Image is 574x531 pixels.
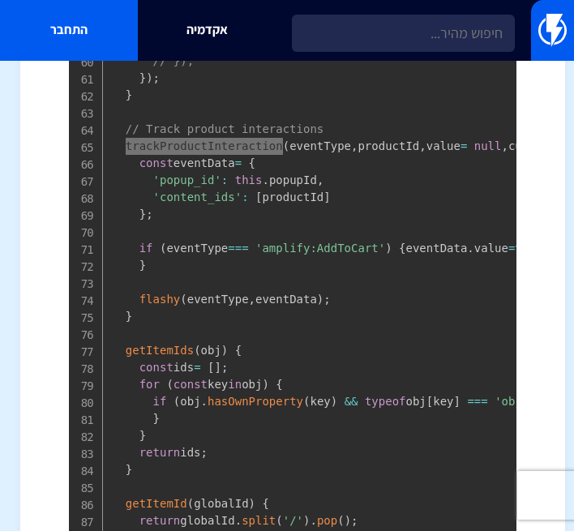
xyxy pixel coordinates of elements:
span: if [153,395,167,408]
span: getItemIds [126,344,194,357]
span: for [139,378,160,391]
span: } [126,310,132,323]
span: = [508,242,515,255]
span: flashy [139,293,181,306]
span: = [460,139,467,152]
span: : [221,173,228,186]
span: ) [385,242,392,255]
span: hasOwnProperty [208,395,303,408]
span: = [235,156,242,169]
span: . [310,514,316,527]
span: ; [351,514,358,527]
span: ( [173,395,180,408]
span: ( [276,514,282,527]
span: . [201,395,208,408]
span: ( [194,344,200,357]
span: ) [303,514,310,527]
span: } [126,88,132,101]
span: in [228,378,242,391]
span: } [126,463,132,476]
span: . [262,173,268,186]
span: getItemId [126,497,187,510]
span: { [262,497,268,510]
span: { [235,344,242,357]
span: 'content_ids' [153,191,242,203]
span: [ [255,191,262,203]
span: { [399,242,405,255]
span: = [194,361,200,374]
span: && [345,395,358,408]
span: ( [337,514,344,527]
span: { [249,156,255,169]
span: const [173,378,208,391]
span: [ [426,395,433,408]
span: , [317,173,323,186]
span: ) [317,293,323,306]
span: === [467,395,487,408]
span: } [153,412,160,425]
span: ) [146,71,152,84]
span: 'object' [495,395,549,408]
span: } [139,259,146,272]
span: pop [317,514,337,527]
span: ; [146,208,152,221]
span: '/' [283,514,303,527]
span: 'popup_id' [153,173,221,186]
span: } [139,208,146,221]
span: ( [303,395,310,408]
input: חיפוש מהיר... [292,15,515,52]
span: ( [283,139,289,152]
span: } [139,71,146,84]
span: return [139,514,181,527]
span: ( [160,242,166,255]
span: ; [201,446,208,459]
span: ( [166,378,173,391]
span: , [419,139,426,152]
span: , [501,139,508,152]
span: split [242,514,276,527]
span: ] [323,191,330,203]
span: ) [331,395,337,408]
span: [ [208,361,214,374]
span: ; [221,361,228,374]
span: , [351,139,358,152]
span: ) [221,344,228,357]
span: this [235,173,263,186]
span: ) [345,514,351,527]
span: . [467,242,473,255]
span: , [249,293,255,306]
span: if [139,242,153,255]
span: // Track product interactions [126,122,323,135]
span: 'amplify:AddToCart' [255,242,385,255]
span: ( [187,497,194,510]
span: obj [201,344,221,357]
span: { [276,378,282,391]
span: : [242,191,248,203]
span: ; [153,71,160,84]
span: ; [323,293,330,306]
span: trackProductInteraction [126,139,283,152]
span: null [474,139,502,152]
span: // }); [153,54,195,67]
span: globalId [194,497,248,510]
span: === [228,242,248,255]
span: typeof [365,395,406,408]
span: . [235,514,242,527]
span: ] [214,361,221,374]
span: const [139,361,173,374]
span: ] [454,395,460,408]
span: ) [262,378,268,391]
span: ( [180,293,186,306]
span: } [139,429,146,442]
span: const [139,156,173,169]
span: return [139,446,181,459]
span: ) [249,497,255,510]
